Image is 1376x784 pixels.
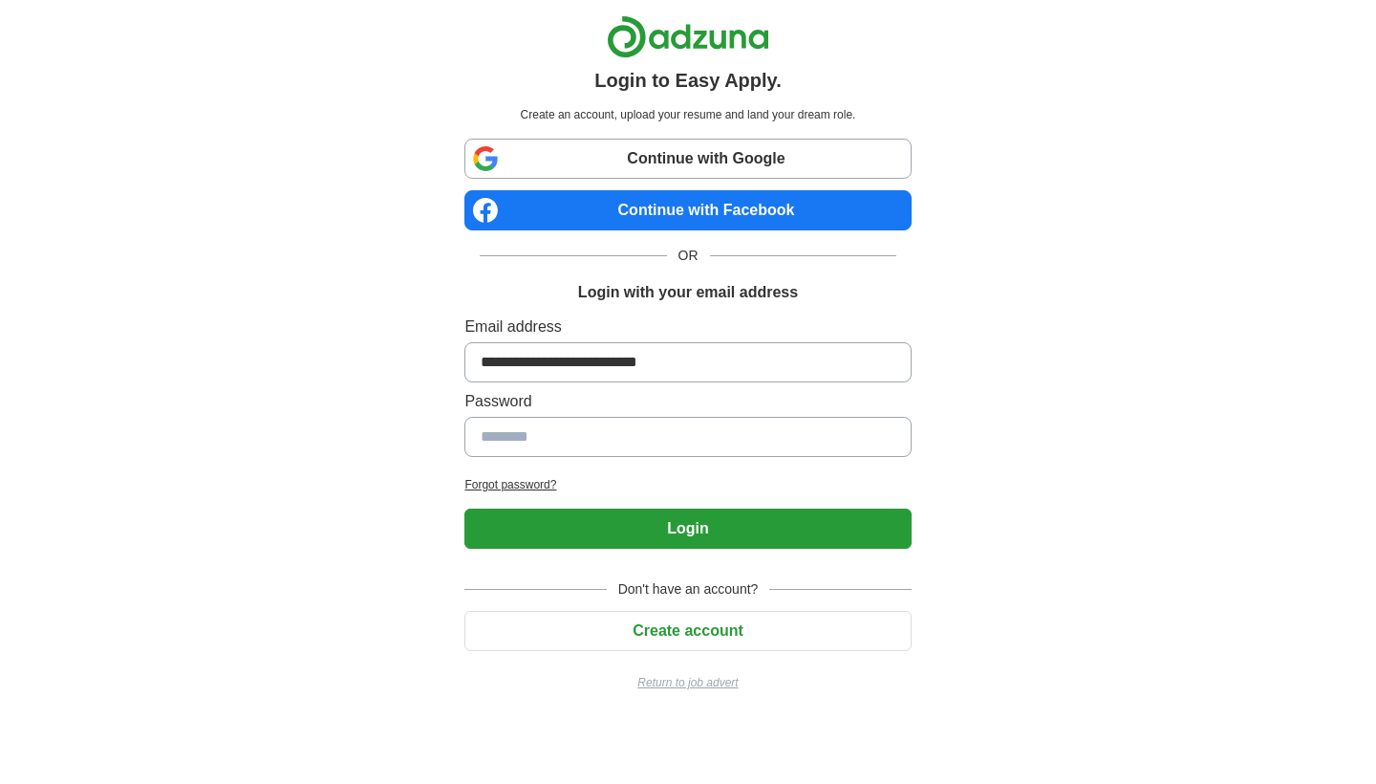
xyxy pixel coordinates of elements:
[464,139,911,179] a: Continue with Google
[468,106,907,123] p: Create an account, upload your resume and land your dream role.
[464,674,911,691] a: Return to job advert
[578,281,798,304] h1: Login with your email address
[464,509,911,549] button: Login
[464,611,911,651] button: Create account
[464,190,911,230] a: Continue with Facebook
[594,66,782,95] h1: Login to Easy Apply.
[464,390,911,413] label: Password
[667,246,710,266] span: OR
[607,15,769,58] img: Adzuna logo
[607,579,770,599] span: Don't have an account?
[464,622,911,639] a: Create account
[464,476,911,493] a: Forgot password?
[464,316,911,338] label: Email address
